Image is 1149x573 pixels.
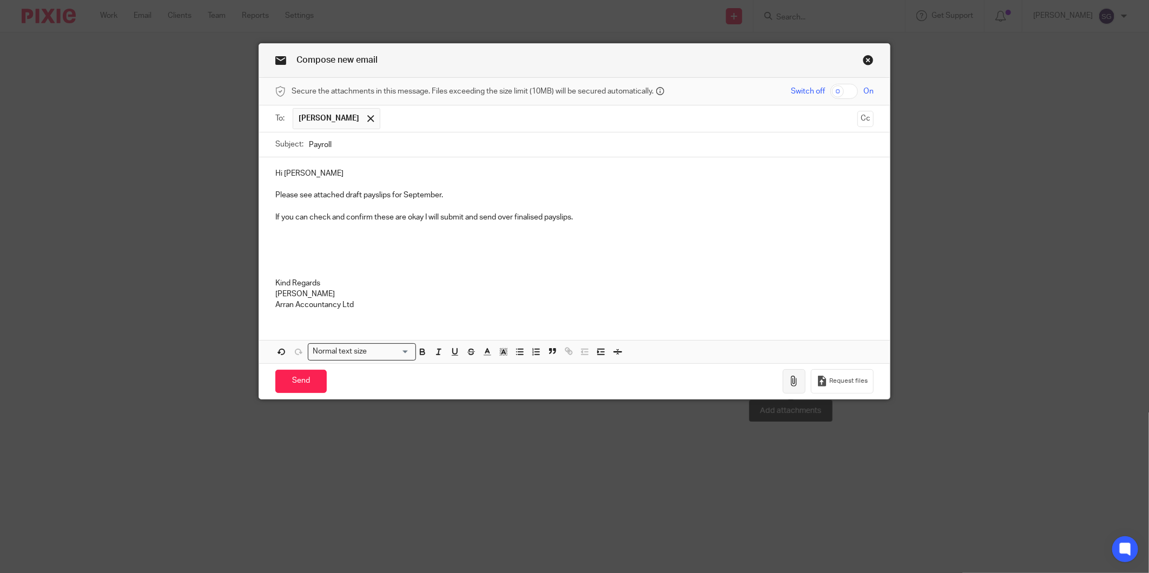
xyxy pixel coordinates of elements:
[275,168,874,179] p: Hi [PERSON_NAME]
[857,111,874,127] button: Cc
[275,212,874,223] p: If you can check and confirm these are okay I will submit and send over finalised payslips.
[811,369,874,394] button: Request files
[296,56,378,64] span: Compose new email
[275,139,303,150] label: Subject:
[371,346,410,357] input: Search for option
[275,278,874,289] p: Kind Regards
[275,113,287,124] label: To:
[829,377,868,385] span: Request files
[275,289,874,299] p: [PERSON_NAME]
[308,343,416,360] div: Search for option
[275,370,327,393] input: Send
[863,86,874,97] span: On
[311,346,369,357] span: Normal text size
[863,55,874,69] a: Close this dialog window
[791,86,825,97] span: Switch off
[299,113,359,124] span: [PERSON_NAME]
[292,86,653,97] span: Secure the attachments in this message. Files exceeding the size limit (10MB) will be secured aut...
[275,190,874,201] p: Please see attached draft payslips for September.
[275,299,874,310] p: Arran Accountancy Ltd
